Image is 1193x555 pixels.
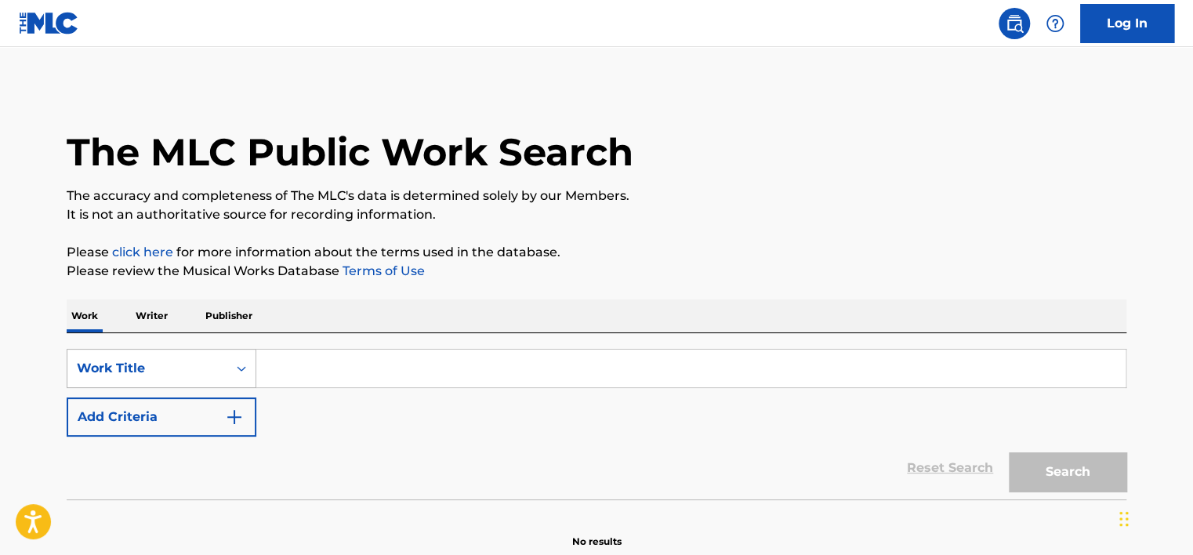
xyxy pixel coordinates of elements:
[1119,495,1129,542] div: টেনে আনুন
[1115,480,1193,555] iframe: Chat Widget
[67,187,1126,205] p: The accuracy and completeness of The MLC's data is determined solely by our Members.
[67,349,1126,499] form: Search Form
[112,245,173,259] a: click here
[1046,14,1064,33] img: help
[1005,14,1024,33] img: search
[1039,8,1071,39] div: Help
[67,397,256,437] button: Add Criteria
[225,408,244,426] img: 9d2ae6d4665cec9f34b9.svg
[67,205,1126,224] p: It is not an authoritative source for recording information.
[572,516,622,549] p: No results
[339,263,425,278] a: Terms of Use
[77,359,218,378] div: Work Title
[67,243,1126,262] p: Please for more information about the terms used in the database.
[999,8,1030,39] a: Public Search
[201,299,257,332] p: Publisher
[19,12,79,34] img: MLC Logo
[67,262,1126,281] p: Please review the Musical Works Database
[67,299,103,332] p: Work
[131,299,172,332] p: Writer
[67,129,633,176] h1: The MLC Public Work Search
[1080,4,1174,43] a: Log In
[1115,480,1193,555] div: চ্যাট উইজেট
